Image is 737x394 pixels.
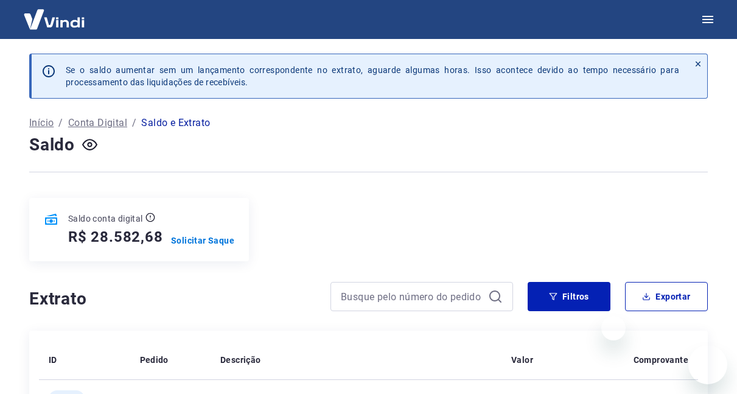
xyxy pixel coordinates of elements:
[341,287,483,306] input: Busque pelo número do pedido
[29,116,54,130] a: Início
[66,64,679,88] p: Se o saldo aumentar sem um lançamento correspondente no extrato, aguarde algumas horas. Isso acon...
[140,354,169,366] p: Pedido
[528,282,610,311] button: Filtros
[29,133,75,157] h4: Saldo
[49,354,57,366] p: ID
[171,234,234,247] a: Solicitar Saque
[68,227,163,247] h5: R$ 28.582,68
[58,116,63,130] p: /
[68,116,127,130] a: Conta Digital
[220,354,261,366] p: Descrição
[601,316,626,340] iframe: Close message
[29,287,316,311] h4: Extrato
[688,345,727,384] iframe: Button to launch messaging window
[15,1,94,38] img: Vindi
[68,213,143,225] p: Saldo conta digital
[511,354,533,366] p: Valor
[141,116,210,130] p: Saldo e Extrato
[132,116,136,130] p: /
[625,282,708,311] button: Exportar
[634,354,688,366] p: Comprovante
